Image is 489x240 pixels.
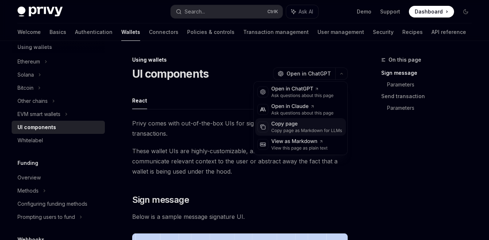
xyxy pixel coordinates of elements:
[17,57,40,66] div: Ethereum
[287,70,331,77] span: Open in ChatGPT
[17,213,75,221] div: Prompting users to fund
[273,67,335,80] button: Open in ChatGPT
[381,90,477,102] a: Send transaction
[357,8,371,15] a: Demo
[187,23,234,41] a: Policies & controls
[17,123,56,132] div: UI components
[132,67,209,80] h1: UI components
[271,103,334,110] div: Open in Claude
[132,212,348,222] span: Below is a sample message signature UI.
[271,85,334,93] div: Open in ChatGPT
[373,23,394,41] a: Security
[185,7,205,16] div: Search...
[243,23,309,41] a: Transaction management
[17,70,34,79] div: Solana
[75,23,113,41] a: Authentication
[299,8,313,15] span: Ask AI
[402,23,423,41] a: Recipes
[271,93,334,98] div: Ask questions about this page
[318,23,364,41] a: User management
[17,159,38,167] h5: Funding
[415,8,443,15] span: Dashboard
[271,145,328,151] div: View this page as plain text
[12,171,105,184] a: Overview
[409,6,454,18] a: Dashboard
[132,56,348,63] div: Using wallets
[431,23,466,41] a: API reference
[460,6,472,18] button: Toggle dark mode
[17,173,41,182] div: Overview
[271,110,334,116] div: Ask questions about this page
[132,92,147,109] button: React
[17,110,60,119] div: EVM smart wallets
[17,23,41,41] a: Welcome
[17,7,63,17] img: dark logo
[132,146,348,177] span: These wallet UIs are highly-customizable, allowing your application to communicate relevant conte...
[380,8,400,15] a: Support
[267,9,278,15] span: Ctrl K
[12,197,105,210] a: Configuring funding methods
[17,200,87,208] div: Configuring funding methods
[389,55,421,64] span: On this page
[271,120,342,128] div: Copy page
[381,67,477,79] a: Sign message
[12,121,105,134] a: UI components
[387,102,477,114] a: Parameters
[132,118,348,139] span: Privy comes with out-of-the-box UIs for signing messages and sending transactions.
[17,136,43,145] div: Whitelabel
[149,23,178,41] a: Connectors
[286,5,318,18] button: Ask AI
[12,134,105,147] a: Whitelabel
[17,97,48,105] div: Other chains
[271,128,342,133] div: Copy page as Markdown for LLMs
[121,23,140,41] a: Wallets
[132,194,189,206] span: Sign message
[271,138,328,145] div: View as Markdown
[50,23,66,41] a: Basics
[171,5,283,18] button: Search...CtrlK
[387,79,477,90] a: Parameters
[17,84,33,92] div: Bitcoin
[17,186,39,195] div: Methods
